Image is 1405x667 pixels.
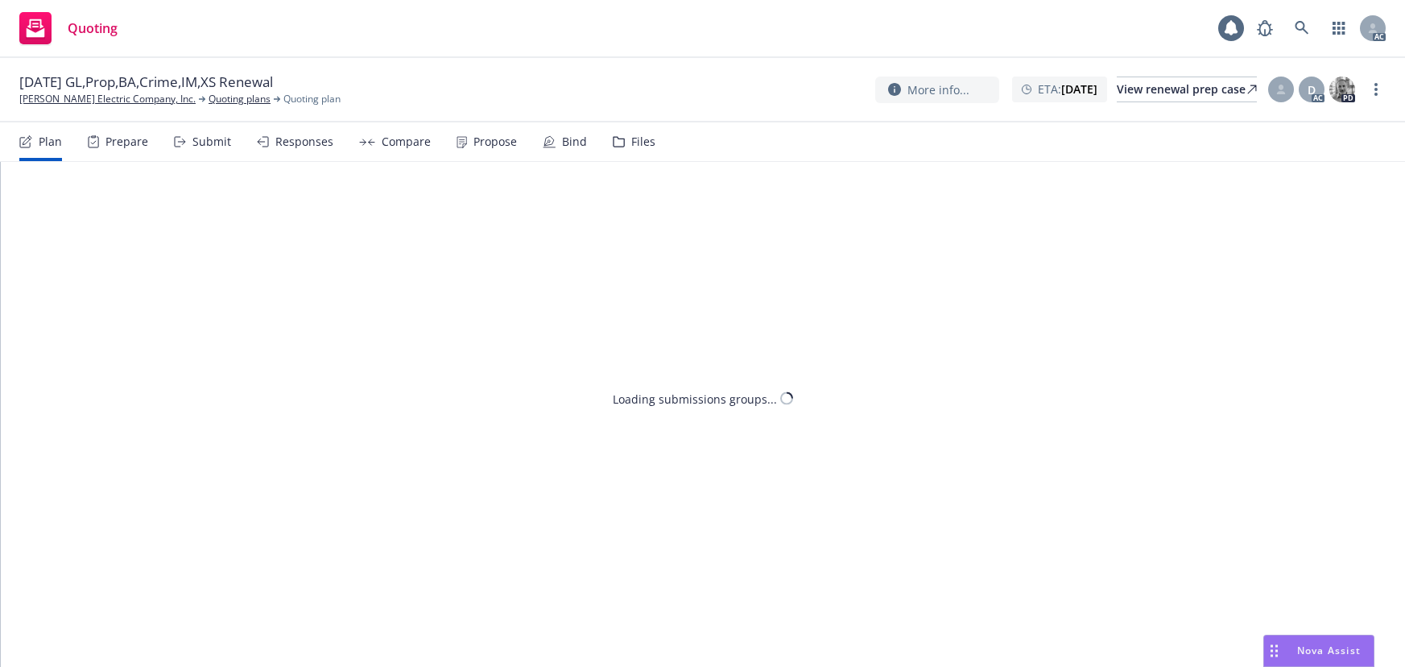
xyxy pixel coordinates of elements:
a: Quoting plans [209,92,271,106]
div: Files [631,135,655,148]
div: Plan [39,135,62,148]
button: Nova Assist [1263,635,1374,667]
button: More info... [875,77,999,103]
img: photo [1329,77,1355,102]
a: View renewal prep case [1117,77,1257,102]
span: [DATE] GL,Prop,BA,Crime,IM,XS Renewal [19,72,273,92]
span: D [1308,81,1316,98]
span: More info... [907,81,969,98]
a: Switch app [1323,12,1355,44]
div: Loading submissions groups... [613,390,777,407]
strong: [DATE] [1061,81,1097,97]
div: Bind [562,135,587,148]
div: Prepare [105,135,148,148]
a: Report a Bug [1249,12,1281,44]
div: View renewal prep case [1117,77,1257,101]
div: Responses [275,135,333,148]
div: Submit [192,135,231,148]
a: more [1366,80,1386,99]
a: Quoting [13,6,124,51]
div: Compare [382,135,431,148]
a: [PERSON_NAME] Electric Company, Inc. [19,92,196,106]
span: ETA : [1038,81,1097,97]
div: Drag to move [1264,636,1284,666]
div: Propose [473,135,517,148]
a: Search [1286,12,1318,44]
span: Nova Assist [1297,644,1361,657]
span: Quoting plan [283,92,341,106]
span: Quoting [68,22,118,35]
